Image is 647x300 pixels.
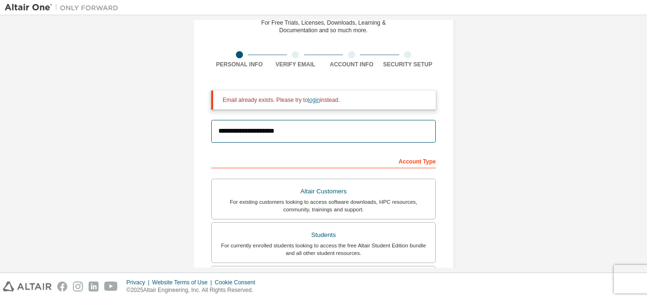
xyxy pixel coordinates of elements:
[215,279,261,286] div: Cookie Consent
[223,96,428,104] div: Email already exists. Please try to instead.
[73,282,83,291] img: instagram.svg
[308,97,320,103] a: login
[211,153,436,168] div: Account Type
[261,19,386,34] div: For Free Trials, Licenses, Downloads, Learning & Documentation and so much more.
[57,282,67,291] img: facebook.svg
[217,242,430,257] div: For currently enrolled students looking to access the free Altair Student Edition bundle and all ...
[323,61,380,68] div: Account Info
[89,282,99,291] img: linkedin.svg
[217,228,430,242] div: Students
[268,61,324,68] div: Verify Email
[5,3,123,12] img: Altair One
[217,185,430,198] div: Altair Customers
[3,282,52,291] img: altair_logo.svg
[380,61,436,68] div: Security Setup
[126,286,261,294] p: © 2025 Altair Engineering, Inc. All Rights Reserved.
[211,61,268,68] div: Personal Info
[217,198,430,213] div: For existing customers looking to access software downloads, HPC resources, community, trainings ...
[152,279,215,286] div: Website Terms of Use
[126,279,152,286] div: Privacy
[104,282,118,291] img: youtube.svg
